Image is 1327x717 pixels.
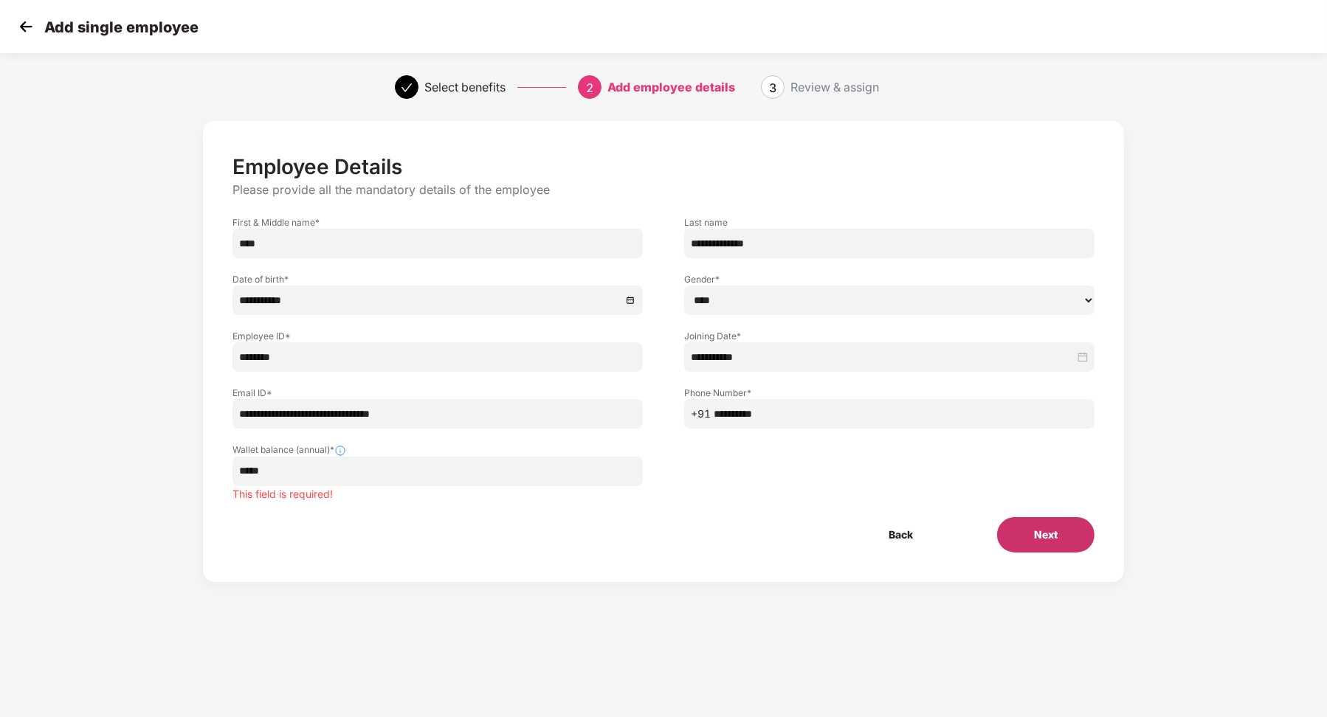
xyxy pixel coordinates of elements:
p: Please provide all the mandatory details of the employee [232,182,1095,198]
span: +91 [691,406,711,422]
label: Employee ID [232,330,643,342]
label: Last name [684,216,1095,229]
p: Add single employee [44,18,199,36]
p: Employee Details [232,154,1095,179]
div: Review & assign [790,75,879,99]
div: Add employee details [607,75,735,99]
img: svg+xml;base64,PHN2ZyBpZD0iSW5mb18tXzMyeDMyIiBkYXRhLW5hbWU9IkluZm8gLSAzMngzMiIgeG1sbnM9Imh0dHA6Ly... [334,445,346,457]
label: Phone Number [684,387,1095,399]
span: 2 [586,80,593,95]
label: Email ID [232,387,643,399]
label: First & Middle name [232,216,643,229]
button: Back [852,517,950,553]
label: Joining Date [684,330,1095,342]
span: check [401,82,413,94]
label: Gender [684,273,1095,285]
label: Date of birth [232,273,643,285]
img: svg+xml;base64,PHN2ZyB4bWxucz0iaHR0cDovL3d3dy53My5vcmcvMjAwMC9zdmciIHdpZHRoPSIzMCIgaGVpZ2h0PSIzMC... [15,15,37,38]
span: 3 [769,80,776,95]
span: This field is required! [232,488,333,500]
button: Next [997,517,1095,553]
label: Wallet balance (annual) [232,443,643,457]
div: Select benefits [424,75,506,99]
